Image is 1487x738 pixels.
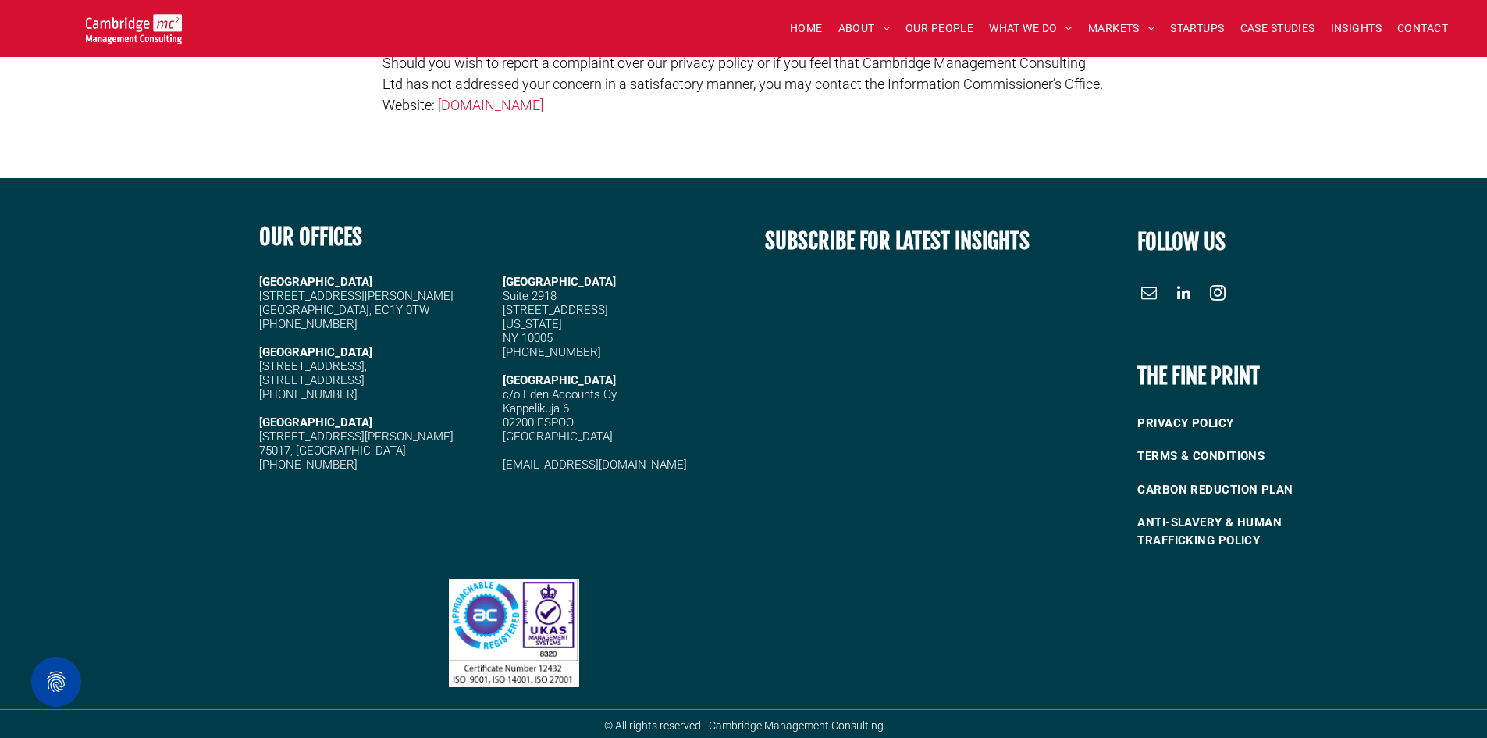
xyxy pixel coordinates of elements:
span: [PHONE_NUMBER] [503,345,601,359]
a: ANTI-SLAVERY & HUMAN TRAFFICKING POLICY [1137,506,1350,557]
img: Go to Homepage [86,14,182,44]
a: TERMS & CONDITIONS [1137,440,1350,473]
span: [PHONE_NUMBER] [259,458,358,472]
span: [STREET_ADDRESS], [259,359,367,373]
a: CASE STUDIES [1233,16,1323,41]
span: [STREET_ADDRESS][PERSON_NAME] [GEOGRAPHIC_DATA], EC1Y 0TW [259,289,454,317]
span: [PHONE_NUMBER] [259,387,358,401]
a: INSIGHTS [1323,16,1389,41]
a: [EMAIL_ADDRESS][DOMAIN_NAME] [503,458,687,472]
span: [PHONE_NUMBER] [259,317,358,331]
a: STARTUPS [1162,16,1232,41]
font: FOLLOW US [1137,228,1226,255]
span: [GEOGRAPHIC_DATA] [503,275,616,289]
span: c/o Eden Accounts Oy Kappelikuja 6 02200 ESPOO [GEOGRAPHIC_DATA] [503,387,617,444]
a: WHAT WE DO [981,16,1080,41]
a: PRIVACY POLICY [1137,407,1350,440]
a: CONTACT [1389,16,1456,41]
a: email [1137,281,1161,308]
span: [US_STATE] [503,317,562,331]
a: OUR PEOPLE [898,16,981,41]
span: Should you wish to report a complaint over our privacy policy or if you feel that Cambridge Manag... [382,55,1103,113]
span: Suite 2918 [503,289,557,303]
a: MARKETS [1080,16,1162,41]
a: ABOUT [831,16,898,41]
img: Logos for Approachable Registered and UKAS Management Systems. The UKAS logo includes a tick, a c... [449,579,580,686]
span: [STREET_ADDRESS] [503,303,608,317]
span: [GEOGRAPHIC_DATA] [503,373,616,387]
span: [STREET_ADDRESS] [259,373,365,387]
a: HOME [782,16,831,41]
strong: [GEOGRAPHIC_DATA] [259,345,372,359]
b: OUR OFFICES [259,223,362,251]
strong: [GEOGRAPHIC_DATA] [259,415,372,430]
span: [STREET_ADDRESS][PERSON_NAME] [259,430,454,444]
a: [DOMAIN_NAME] [438,97,543,113]
a: CARBON REDUCTION PLAN [1137,473,1350,507]
span: 75017, [GEOGRAPHIC_DATA] [259,444,406,458]
a: instagram [1206,281,1229,308]
strong: [GEOGRAPHIC_DATA] [259,275,372,289]
span: NY 10005 [503,331,553,345]
b: THE FINE PRINT [1137,362,1260,390]
span: © All rights reserved - Cambridge Management Consulting [604,719,884,732]
a: linkedin [1172,281,1195,308]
